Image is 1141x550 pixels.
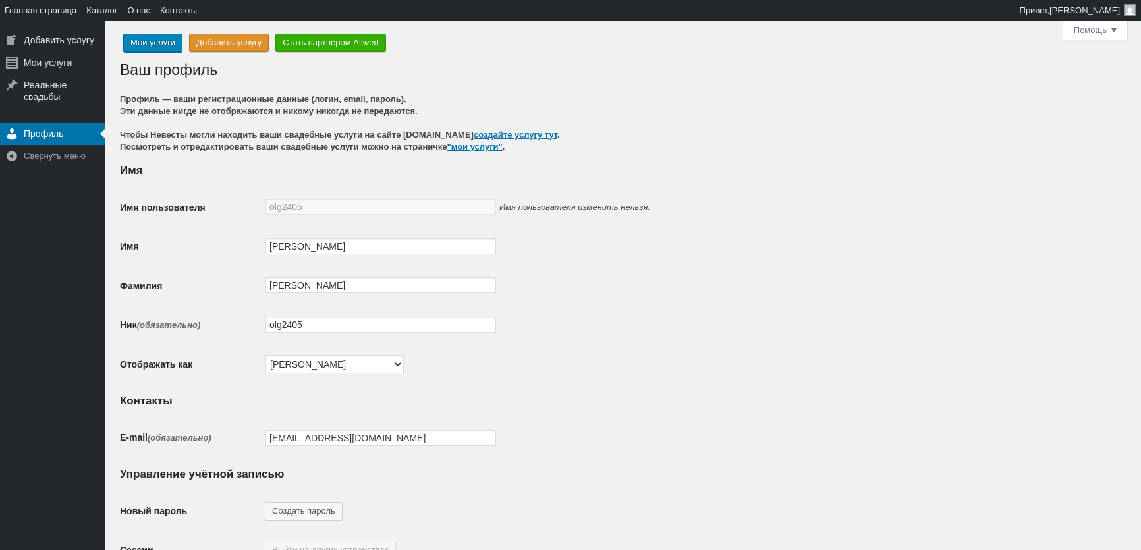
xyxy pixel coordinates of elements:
[148,433,211,443] span: (обязательно)
[120,468,1128,480] h2: Управление учётной записью
[120,202,206,213] label: Имя пользователя
[137,320,201,330] span: (обязательно)
[120,319,200,330] label: Ник
[120,507,187,517] label: Новый пароль
[1049,5,1120,15] span: [PERSON_NAME]
[1063,21,1127,40] button: Помощь
[120,94,1128,117] h4: Профиль — ваши регистрационные данные (логин, email, пароль). Эти данные нигде не отображаются и ...
[120,432,211,443] label: E-mail
[447,142,503,151] a: "мои услуги"
[120,241,139,252] label: Имя
[120,55,217,82] h1: Ваш профиль
[474,130,557,140] a: создайте услугу тут
[265,502,343,520] button: Создать пароль
[120,281,162,291] label: Фамилия
[499,202,650,212] span: Имя пользователя изменить нельзя.
[275,34,385,52] a: Стать партнёром Allwed
[120,165,1128,177] h2: Имя
[120,395,1128,407] h2: Контакты
[123,34,182,52] a: Мои услуги
[120,359,192,370] label: Отображать как
[189,34,269,52] a: Добавить услугу
[120,129,1128,153] span: Чтобы Невесты могли находить ваши свадебные услуги на сайте [DOMAIN_NAME] . Посмотреть и отредакт...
